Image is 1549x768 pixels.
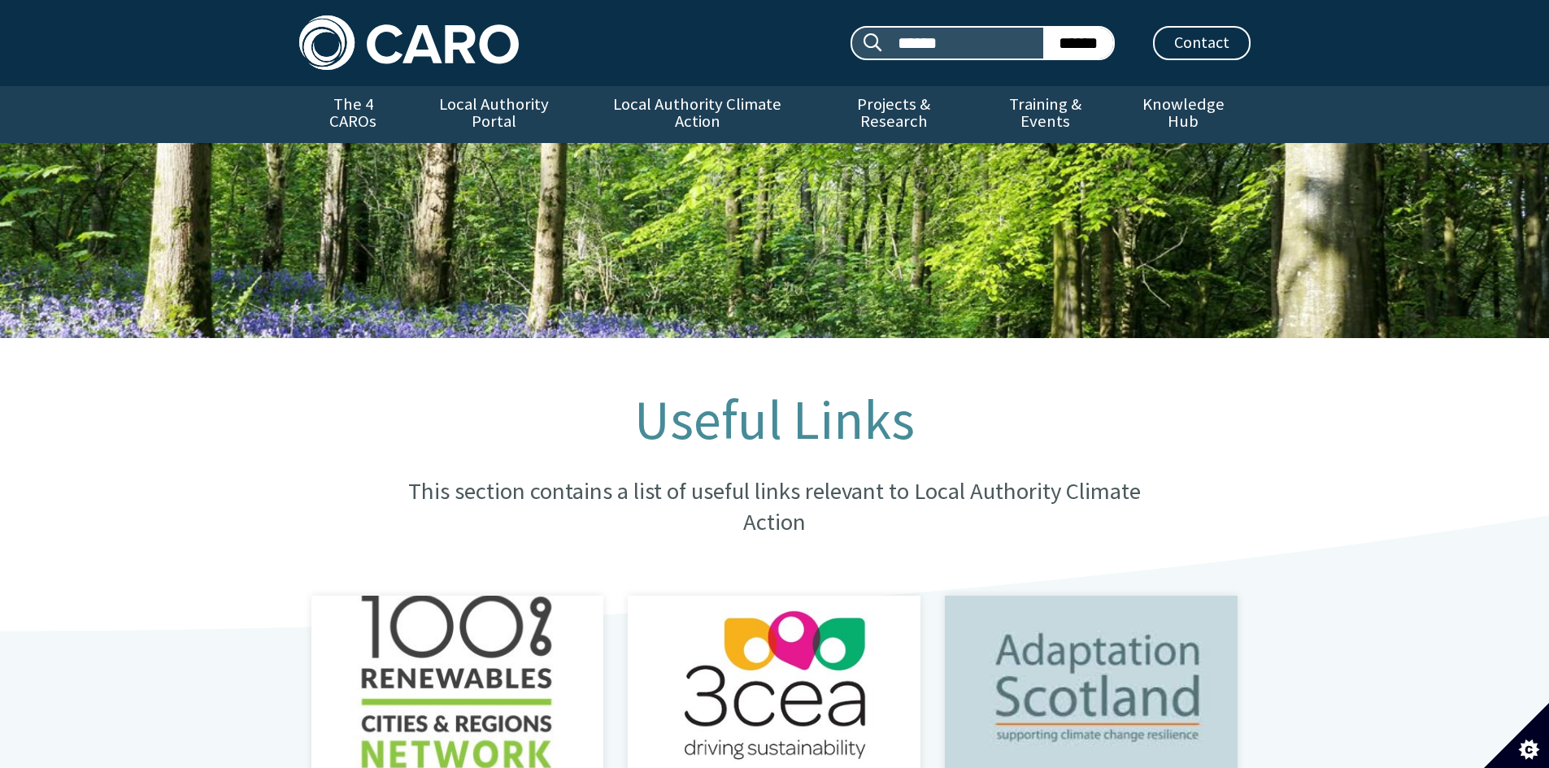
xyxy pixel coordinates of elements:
h1: Useful Links [380,390,1168,450]
img: Caro logo [299,15,519,70]
a: Training & Events [974,86,1116,143]
a: Local Authority Climate Action [581,86,813,143]
a: Knowledge Hub [1116,86,1250,143]
a: The 4 CAROs [299,86,407,143]
p: This section contains a list of useful links relevant to Local Authority Climate Action [380,476,1168,537]
a: Contact [1153,26,1251,60]
a: Local Authority Portal [407,86,581,143]
button: Set cookie preferences [1484,703,1549,768]
a: Projects & Research [813,86,974,143]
